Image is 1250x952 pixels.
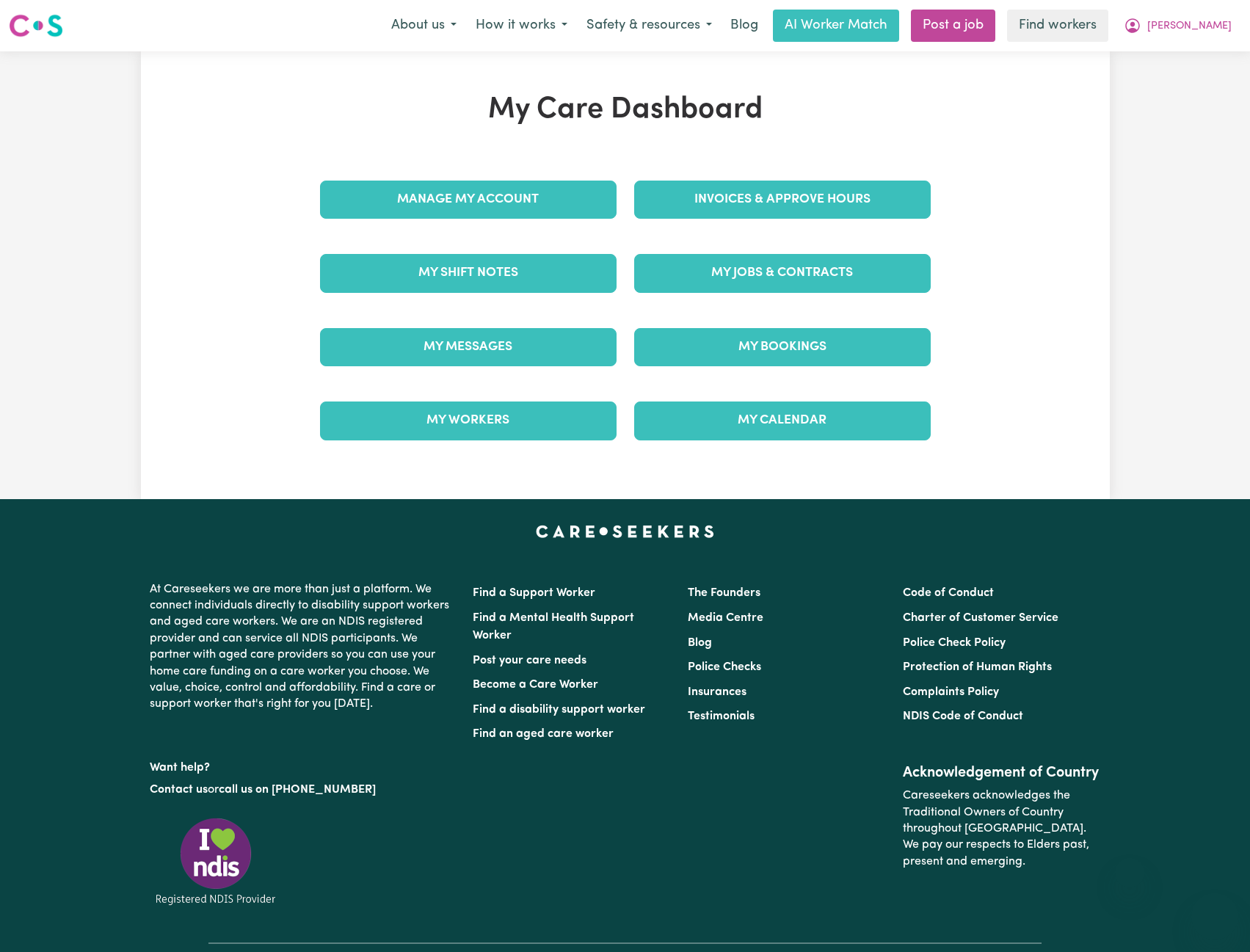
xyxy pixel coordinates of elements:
[903,711,1023,722] a: NDIS Code of Conduct
[320,401,617,440] a: My Workers
[150,575,455,719] p: At Careseekers we are more than just a platform. We connect individuals directly to disability su...
[150,754,455,776] p: Want help?
[219,784,376,796] a: call us on [PHONE_NUMBER]
[473,704,645,716] a: Find a disability support worker
[150,784,208,796] a: Contact us
[722,10,767,42] a: Blog
[1115,858,1144,887] iframe: Close message
[382,10,466,41] button: About us
[634,401,931,440] a: My Calendar
[320,254,617,292] a: My Shift Notes
[311,92,940,128] h1: My Care Dashboard
[634,181,931,219] a: Invoices & Approve Hours
[466,10,577,41] button: How it works
[688,612,763,624] a: Media Centre
[9,9,63,43] a: Careseekers logo
[634,254,931,292] a: My Jobs & Contracts
[688,587,760,599] a: The Founders
[911,10,995,42] a: Post a job
[150,815,282,907] img: Registered NDIS provider
[9,12,63,39] img: Careseekers logo
[473,612,634,642] a: Find a Mental Health Support Worker
[634,328,931,366] a: My Bookings
[903,782,1100,876] p: Careseekers acknowledges the Traditional Owners of Country throughout [GEOGRAPHIC_DATA]. We pay o...
[903,686,999,698] a: Complaints Policy
[903,764,1100,782] h2: Acknowledgement of Country
[473,679,598,691] a: Become a Care Worker
[688,661,761,673] a: Police Checks
[1114,10,1241,41] button: My Account
[577,10,722,41] button: Safety & resources
[1191,893,1238,940] iframe: Button to launch messaging window
[688,711,755,722] a: Testimonials
[903,661,1052,673] a: Protection of Human Rights
[473,728,614,740] a: Find an aged care worker
[320,181,617,219] a: Manage My Account
[150,776,455,804] p: or
[903,637,1006,649] a: Police Check Policy
[903,587,994,599] a: Code of Conduct
[688,637,712,649] a: Blog
[320,328,617,366] a: My Messages
[903,612,1058,624] a: Charter of Customer Service
[473,587,595,599] a: Find a Support Worker
[1147,18,1232,34] span: [PERSON_NAME]
[473,655,586,666] a: Post your care needs
[536,526,714,537] a: Careseekers home page
[773,10,899,42] a: AI Worker Match
[688,686,746,698] a: Insurances
[1007,10,1108,42] a: Find workers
